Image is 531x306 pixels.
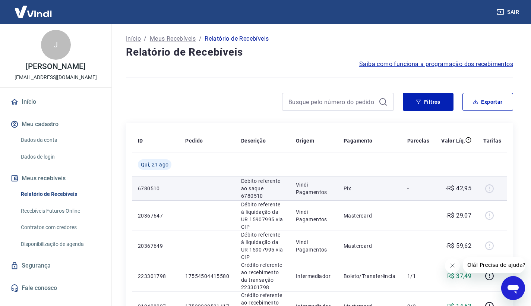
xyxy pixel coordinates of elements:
[138,212,173,219] p: 20367647
[141,161,168,168] span: Qui, 21 ago
[344,242,395,250] p: Mastercard
[296,181,332,196] p: Vindi Pagamentos
[403,93,453,111] button: Filtros
[359,60,513,69] a: Saiba como funciona a programação dos recebimentos
[9,116,102,132] button: Meu cadastro
[9,0,57,23] img: Vindi
[407,212,429,219] p: -
[344,185,395,192] p: Pix
[462,93,513,111] button: Exportar
[344,212,395,219] p: Mastercard
[296,208,332,223] p: Vindi Pagamentos
[18,132,102,148] a: Dados da conta
[241,261,284,291] p: Crédito referente ao recebimento da transação 223301798
[495,5,522,19] button: Sair
[9,94,102,110] a: Início
[4,5,63,11] span: Olá! Precisa de ajuda?
[463,257,525,273] iframe: Mensagem da empresa
[447,272,471,281] p: R$ 37,49
[15,74,97,81] p: [EMAIL_ADDRESS][DOMAIN_NAME]
[144,34,146,43] p: /
[126,34,141,43] a: Início
[18,203,102,219] a: Recebíveis Futuros Online
[445,258,460,273] iframe: Fechar mensagem
[241,201,284,231] p: Débito referente à liquidação da UR 15907995 via CIP
[138,242,173,250] p: 20367649
[18,237,102,252] a: Disponibilização de agenda
[241,231,284,261] p: Débito referente à liquidação da UR 15907995 via CIP
[241,177,284,200] p: Débito referente ao saque 6780510
[446,241,472,250] p: -R$ 59,62
[199,34,202,43] p: /
[288,96,376,107] input: Busque pelo número do pedido
[296,272,332,280] p: Intermediador
[18,220,102,235] a: Contratos com credores
[407,137,429,144] p: Parcelas
[296,137,314,144] p: Origem
[185,272,229,280] p: 17554504415580
[344,272,395,280] p: Boleto/Transferência
[18,187,102,202] a: Relatório de Recebíveis
[296,238,332,253] p: Vindi Pagamentos
[344,137,373,144] p: Pagamento
[407,272,429,280] p: 1/1
[446,211,472,220] p: -R$ 29,07
[205,34,269,43] p: Relatório de Recebíveis
[9,170,102,187] button: Meus recebíveis
[441,137,465,144] p: Valor Líq.
[185,137,203,144] p: Pedido
[18,149,102,165] a: Dados de login
[9,280,102,296] a: Fale conosco
[483,137,501,144] p: Tarifas
[126,45,513,60] h4: Relatório de Recebíveis
[407,185,429,192] p: -
[407,242,429,250] p: -
[9,257,102,274] a: Segurança
[150,34,196,43] a: Meus Recebíveis
[501,276,525,300] iframe: Botão para abrir a janela de mensagens
[138,272,173,280] p: 223301798
[241,137,266,144] p: Descrição
[26,63,85,71] p: [PERSON_NAME]
[138,185,173,192] p: 6780510
[138,137,143,144] p: ID
[41,30,71,60] div: J
[446,184,472,193] p: -R$ 42,95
